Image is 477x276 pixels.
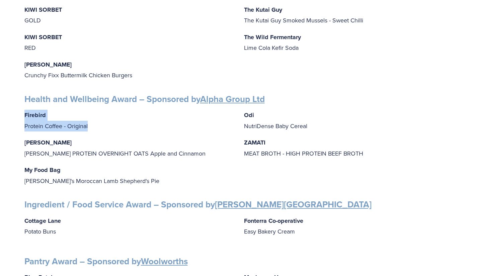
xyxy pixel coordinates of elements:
[244,111,254,119] strong: Odi
[244,138,265,147] strong: ZAMATI
[24,137,233,159] p: [PERSON_NAME] PROTEIN OVERNIGHT OATS Apple and Cinnamon
[24,60,72,69] strong: [PERSON_NAME]
[244,5,282,14] strong: The Kutai Guy
[244,216,303,225] strong: Fonterra Co-operative
[24,255,188,268] strong: Pantry Award – Sponsored by
[24,138,72,147] strong: [PERSON_NAME]
[244,137,453,159] p: MEAT BROTH - HIGH PROTEIN BEEF BROTH
[24,198,372,211] strong: Ingredient / Food Service Award – Sponsored by
[244,215,453,237] p: Easy Bakery Cream
[24,33,62,41] strong: KIWI SORBET
[24,5,62,14] strong: KIWI SORBET
[244,110,453,131] p: NutriDense Baby Cereal
[141,255,188,268] a: Woolworths
[215,198,372,211] a: [PERSON_NAME][GEOGRAPHIC_DATA]
[24,59,233,81] p: Crunchy Fixx Buttermilk Chicken Burgers
[24,93,265,105] strong: Health and Wellbeing Award – Sponsored by
[24,111,46,119] strong: Firebird
[244,4,453,26] p: The Kutai Guy Smoked Mussels - Sweet Chilli
[244,33,301,41] strong: The Wild Fermentary
[24,4,233,26] p: GOLD
[24,165,233,186] p: [PERSON_NAME]'s Moroccan Lamb Shepherd's Pie
[200,93,265,105] a: Alpha Group Ltd
[244,32,453,53] p: Lime Cola Kefir Soda
[24,32,233,53] p: RED
[24,166,61,174] strong: My Food Bag
[24,215,233,237] p: Potato Buns
[24,216,61,225] strong: Cottage Lane
[24,110,233,131] p: Protein Coffee - Original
